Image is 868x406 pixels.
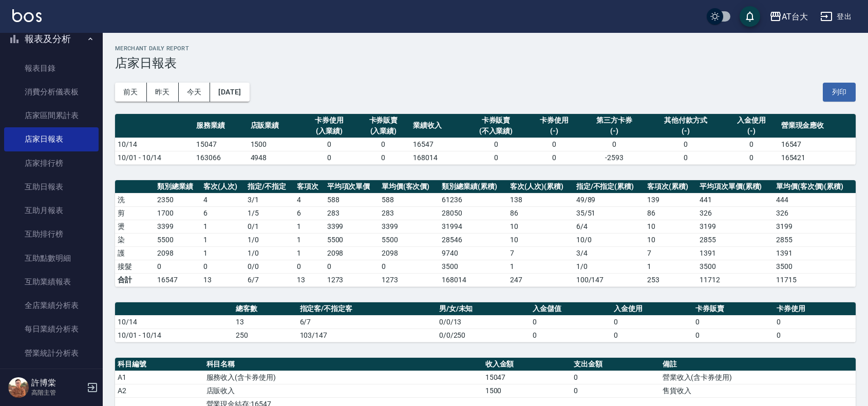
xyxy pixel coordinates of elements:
[115,273,155,286] td: 合計
[530,115,579,126] div: 卡券使用
[201,246,245,260] td: 1
[233,328,297,342] td: 250
[467,115,524,126] div: 卡券販賣
[245,273,294,286] td: 6/7
[724,151,779,164] td: 0
[645,206,697,220] td: 86
[379,273,439,286] td: 1273
[530,126,579,137] div: (-)
[4,26,99,52] button: 報表及分析
[611,302,692,316] th: 入金使用
[201,206,245,220] td: 6
[179,83,211,102] button: 今天
[645,246,697,260] td: 7
[574,246,645,260] td: 3 / 4
[294,233,325,246] td: 1
[194,138,248,151] td: 15047
[115,220,155,233] td: 燙
[194,114,248,138] th: 服務業績
[581,138,647,151] td: 0
[697,180,773,194] th: 平均項次單價(累積)
[248,114,303,138] th: 店販業績
[115,302,856,342] table: a dense table
[194,151,248,164] td: 163066
[115,114,856,165] table: a dense table
[4,127,99,151] a: 店家日報表
[507,180,574,194] th: 客次(人次)(累積)
[4,341,99,365] a: 營業統計分析表
[201,180,245,194] th: 客次(人次)
[779,151,856,164] td: 165421
[530,302,611,316] th: 入金儲值
[115,315,233,328] td: 10/14
[530,328,611,342] td: 0
[483,371,572,384] td: 15047
[816,7,856,26] button: 登出
[245,233,294,246] td: 1 / 0
[147,83,179,102] button: 昨天
[574,180,645,194] th: 指定/不指定(累積)
[245,206,294,220] td: 1 / 5
[527,138,581,151] td: 0
[410,138,465,151] td: 16547
[4,80,99,104] a: 消費分析儀表板
[12,9,42,22] img: Logo
[774,328,856,342] td: 0
[823,83,856,102] button: 列印
[233,302,297,316] th: 總客數
[245,220,294,233] td: 0 / 1
[611,328,692,342] td: 0
[697,273,773,286] td: 11712
[305,126,354,137] div: (入業績)
[248,138,303,151] td: 1500
[325,246,379,260] td: 2098
[115,56,856,70] h3: 店家日報表
[773,193,856,206] td: 444
[773,246,856,260] td: 1391
[507,273,574,286] td: 247
[115,358,204,371] th: 科目編號
[693,328,774,342] td: 0
[245,260,294,273] td: 0 / 0
[507,220,574,233] td: 10
[574,273,645,286] td: 100/147
[297,302,437,316] th: 指定客/不指定客
[773,260,856,273] td: 3500
[302,151,356,164] td: 0
[571,384,660,397] td: 0
[697,193,773,206] td: 441
[611,315,692,328] td: 0
[437,315,530,328] td: 0/0/13
[294,260,325,273] td: 0
[571,358,660,371] th: 支出金額
[574,220,645,233] td: 6 / 4
[774,302,856,316] th: 卡券使用
[483,358,572,371] th: 收入金額
[437,328,530,342] td: 0/0/250
[4,151,99,175] a: 店家排行榜
[115,45,856,52] h2: Merchant Daily Report
[645,233,697,246] td: 10
[359,126,408,137] div: (入業績)
[765,6,812,27] button: AT台大
[115,260,155,273] td: 接髮
[584,126,645,137] div: (-)
[697,220,773,233] td: 3199
[325,233,379,246] td: 5500
[155,246,201,260] td: 2098
[4,270,99,294] a: 互助業績報表
[483,384,572,397] td: 1500
[155,180,201,194] th: 類別總業績
[465,138,527,151] td: 0
[359,115,408,126] div: 卡券販賣
[647,138,724,151] td: 0
[4,365,99,389] a: 營業項目月分析表
[115,138,194,151] td: 10/14
[115,193,155,206] td: 洗
[356,151,411,164] td: 0
[115,328,233,342] td: 10/01 - 10/14
[4,56,99,80] a: 報表目錄
[574,206,645,220] td: 35 / 51
[379,246,439,260] td: 2098
[507,260,574,273] td: 1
